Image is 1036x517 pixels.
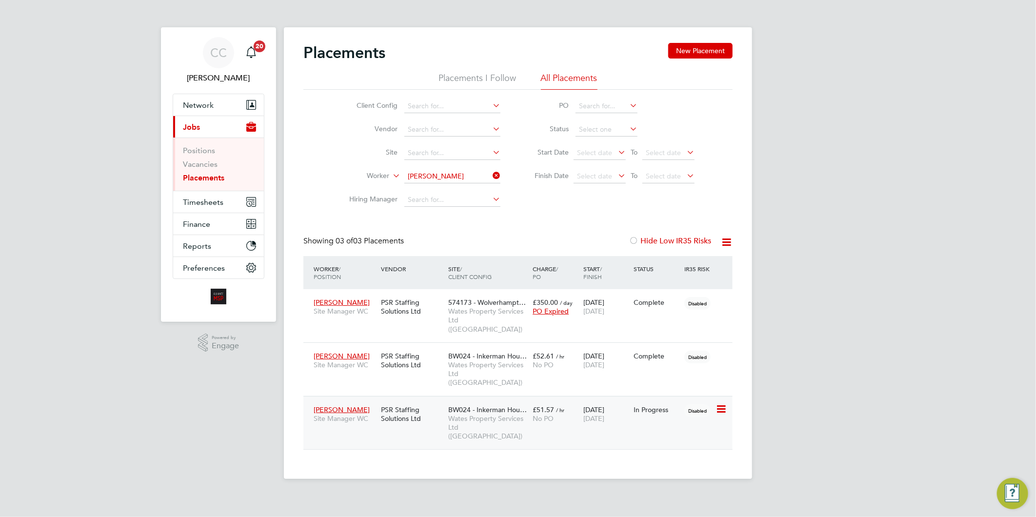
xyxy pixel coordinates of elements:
[634,405,680,414] div: In Progress
[314,307,376,316] span: Site Manager WC
[198,334,239,352] a: Powered byEngage
[241,37,261,68] a: 20
[634,352,680,360] div: Complete
[341,148,398,157] label: Site
[684,297,711,310] span: Disabled
[379,400,446,428] div: PSR Staffing Solutions Ltd
[629,236,711,246] label: Hide Low IR35 Risks
[525,171,569,180] label: Finish Date
[682,260,716,278] div: IR35 Risk
[341,124,398,133] label: Vendor
[525,101,569,110] label: PO
[173,213,264,235] button: Finance
[684,404,711,417] span: Disabled
[314,265,341,280] span: / Position
[646,148,681,157] span: Select date
[439,72,517,90] li: Placements I Follow
[404,123,500,137] input: Search for...
[533,307,569,316] span: PO Expired
[173,116,264,138] button: Jobs
[576,99,638,113] input: Search for...
[183,100,214,110] span: Network
[533,298,558,307] span: £350.00
[314,360,376,369] span: Site Manager WC
[404,99,500,113] input: Search for...
[533,360,554,369] span: No PO
[556,406,564,414] span: / hr
[212,334,239,342] span: Powered by
[254,40,265,52] span: 20
[333,171,389,181] label: Worker
[525,124,569,133] label: Status
[560,299,573,306] span: / day
[581,260,632,285] div: Start
[173,94,264,116] button: Network
[581,400,632,428] div: [DATE]
[212,342,239,350] span: Engage
[533,265,558,280] span: / PO
[173,72,264,84] span: Claire Compton
[583,414,604,423] span: [DATE]
[183,146,215,155] a: Positions
[303,43,385,62] h2: Placements
[183,122,200,132] span: Jobs
[668,43,733,59] button: New Placement
[311,260,379,285] div: Worker
[997,478,1028,509] button: Engage Resource Center
[448,352,527,360] span: BW024 - Inkerman Hou…
[379,293,446,320] div: PSR Staffing Solutions Ltd
[404,146,500,160] input: Search for...
[530,260,581,285] div: Charge
[173,235,264,257] button: Reports
[628,169,640,182] span: To
[183,173,224,182] a: Placements
[577,172,612,180] span: Select date
[634,298,680,307] div: Complete
[183,241,211,251] span: Reports
[583,265,602,280] span: / Finish
[336,236,353,246] span: 03 of
[583,307,604,316] span: [DATE]
[311,400,733,408] a: [PERSON_NAME]Site Manager WCPSR Staffing Solutions LtdBW024 - Inkerman Hou…Wates Property Service...
[448,265,492,280] span: / Client Config
[183,219,210,229] span: Finance
[379,347,446,374] div: PSR Staffing Solutions Ltd
[448,360,528,387] span: Wates Property Services Ltd ([GEOGRAPHIC_DATA])
[314,352,370,360] span: [PERSON_NAME]
[314,414,376,423] span: Site Manager WC
[533,414,554,423] span: No PO
[684,351,711,363] span: Disabled
[448,307,528,334] span: Wates Property Services Ltd ([GEOGRAPHIC_DATA])
[210,46,227,59] span: CC
[533,352,554,360] span: £52.61
[161,27,276,322] nav: Main navigation
[646,172,681,180] span: Select date
[314,298,370,307] span: [PERSON_NAME]
[556,353,564,360] span: / hr
[533,405,554,414] span: £51.57
[303,236,406,246] div: Showing
[314,405,370,414] span: [PERSON_NAME]
[448,405,527,414] span: BW024 - Inkerman Hou…
[341,195,398,203] label: Hiring Manager
[173,37,264,84] a: CC[PERSON_NAME]
[576,123,638,137] input: Select one
[541,72,598,90] li: All Placements
[173,257,264,278] button: Preferences
[379,260,446,278] div: Vendor
[581,293,632,320] div: [DATE]
[183,263,225,273] span: Preferences
[211,289,226,304] img: alliancemsp-logo-retina.png
[583,360,604,369] span: [DATE]
[311,346,733,355] a: [PERSON_NAME]Site Manager WCPSR Staffing Solutions LtdBW024 - Inkerman Hou…Wates Property Service...
[577,148,612,157] span: Select date
[336,236,404,246] span: 03 Placements
[173,289,264,304] a: Go to home page
[404,193,500,207] input: Search for...
[183,159,218,169] a: Vacancies
[632,260,682,278] div: Status
[628,146,640,159] span: To
[446,260,530,285] div: Site
[183,198,223,207] span: Timesheets
[311,293,733,301] a: [PERSON_NAME]Site Manager WCPSR Staffing Solutions Ltd574173 - Wolverhampt…Wates Property Service...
